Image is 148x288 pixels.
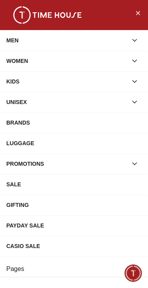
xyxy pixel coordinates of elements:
[125,265,142,282] div: Chat Widget
[6,198,142,212] div: GIFTING
[6,157,127,171] div: PROMOTIONS
[131,6,144,19] button: Close Menu
[8,6,87,24] img: ...
[6,136,142,150] div: LUGGAGE
[6,177,142,191] div: SALE
[6,33,127,47] div: MEN
[6,239,142,253] div: CASIO SALE
[6,74,127,89] div: KIDS
[6,95,127,109] div: UNISEX
[6,116,142,130] div: BRANDS
[6,54,127,68] div: WOMEN
[6,218,142,233] div: PAYDAY SALE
